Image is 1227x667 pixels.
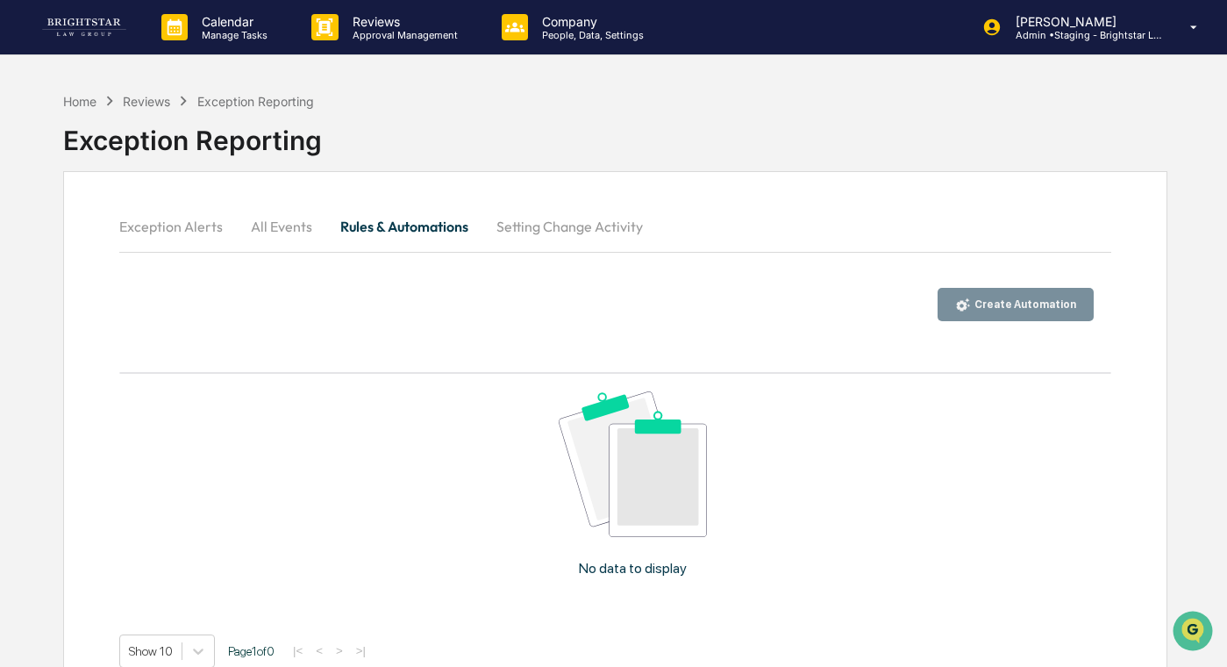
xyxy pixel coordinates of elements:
span: Page 1 of 0 [228,644,275,658]
button: Exception Alerts [119,205,237,247]
button: Start new chat [298,140,319,161]
img: logo [42,18,126,36]
img: Cece Ferraez [18,269,46,298]
p: People, Data, Settings [528,29,653,41]
div: Home [63,94,96,109]
a: 🔎Data Lookup [11,385,118,417]
button: > [331,643,348,658]
span: • [146,239,152,253]
p: Company [528,14,653,29]
p: Approval Management [339,29,467,41]
div: Reviews [123,94,170,109]
iframe: Open customer support [1171,609,1218,656]
p: How can we help? [18,37,319,65]
img: 8933085812038_c878075ebb4cc5468115_72.jpg [37,134,68,166]
span: Attestations [145,359,218,377]
div: 🗄️ [127,361,141,375]
button: Rules & Automations [326,205,482,247]
p: [PERSON_NAME] [1002,14,1165,29]
span: [DATE] [155,286,191,300]
img: Jack Rasmussen [18,222,46,250]
div: Start new chat [79,134,288,152]
button: >| [351,643,371,658]
div: Past conversations [18,195,118,209]
p: No data to display [579,560,687,577]
span: • [146,286,152,300]
button: Setting Change Activity [482,205,657,247]
span: Preclearance [35,359,113,377]
p: Admin • Staging - Brightstar Law Group [1002,29,1165,41]
a: 🖐️Preclearance [11,352,120,384]
p: Calendar [188,14,276,29]
div: Exception Reporting [197,94,314,109]
span: [PERSON_NAME] [54,239,142,253]
span: Pylon [175,435,212,448]
span: Data Lookup [35,392,111,410]
img: 1746055101610-c473b297-6a78-478c-a979-82029cc54cd1 [18,134,49,166]
div: secondary tabs example [119,205,1111,247]
span: [DATE] [155,239,191,253]
div: We're available if you need us! [79,152,241,166]
div: 🔎 [18,394,32,408]
p: Manage Tasks [188,29,276,41]
div: Create Automation [971,298,1076,311]
img: 1746055101610-c473b297-6a78-478c-a979-82029cc54cd1 [35,240,49,254]
p: Reviews [339,14,467,29]
button: < [310,643,328,658]
div: Exception Reporting [63,111,1167,156]
a: Powered byPylon [124,434,212,448]
a: 🗄️Attestations [120,352,225,384]
button: Create Automation [938,288,1095,322]
button: |< [288,643,308,658]
button: All Events [237,205,326,247]
span: [PERSON_NAME] [54,286,142,300]
img: No data [559,391,708,537]
button: See all [272,191,319,212]
div: 🖐️ [18,361,32,375]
